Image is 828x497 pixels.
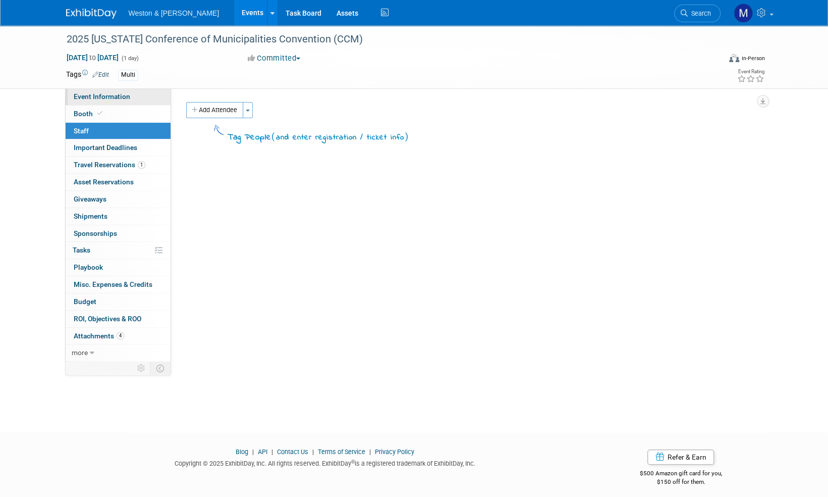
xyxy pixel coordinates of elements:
a: Misc. Expenses & Credits [66,276,171,293]
td: Personalize Event Tab Strip [133,362,150,375]
a: Tasks [66,242,171,259]
a: ROI, Objectives & ROO [66,311,171,327]
span: Budget [74,297,96,306]
span: ( [271,131,276,141]
a: Sponsorships [66,225,171,242]
a: Staff [66,123,171,139]
span: and enter registration / ticket info [276,132,404,143]
div: Multi [118,70,138,80]
a: Attachments4 [66,328,171,344]
a: Contact Us [277,448,308,456]
a: Playbook [66,259,171,276]
span: Playbook [74,263,103,271]
div: $150 off for them. [599,478,762,486]
div: Tag People [228,130,409,144]
a: Giveaways [66,191,171,208]
span: Tasks [73,246,90,254]
span: Attachments [74,332,124,340]
span: Staff [74,127,89,135]
a: Budget [66,293,171,310]
a: Edit [92,71,109,78]
span: Sponsorships [74,229,117,237]
span: more [72,349,88,357]
a: Asset Reservations [66,174,171,190]
img: ExhibitDay [66,9,117,19]
span: Giveaways [74,195,106,203]
a: Event Information [66,88,171,105]
a: Booth [66,106,171,122]
span: | [250,448,256,456]
div: Event Rating [737,69,764,74]
div: Copyright © 2025 ExhibitDay, Inc. All rights reserved. ExhibitDay is a registered trademark of Ex... [66,457,585,468]
div: $500 Amazon gift card for you, [599,463,762,486]
div: In-Person [741,55,764,62]
sup: ® [351,459,355,465]
span: ) [404,131,409,141]
span: Shipments [74,212,107,220]
span: Misc. Expenses & Credits [74,280,152,288]
span: [DATE] [DATE] [66,53,119,62]
i: Booth reservation complete [97,111,102,116]
a: API [258,448,267,456]
a: Privacy Policy [375,448,414,456]
a: Terms of Service [318,448,365,456]
a: more [66,344,171,361]
span: Asset Reservations [74,178,134,186]
div: 2025 [US_STATE] Conference of Municipalities Convention (CCM) [63,30,705,48]
td: Toggle Event Tabs [150,362,171,375]
a: Travel Reservations1 [66,157,171,173]
span: Booth [74,110,104,118]
a: Refer & Earn [647,450,714,465]
a: Blog [236,448,248,456]
span: Weston & [PERSON_NAME] [129,9,219,17]
div: Event Format [661,53,765,68]
img: Format-Inperson.png [729,54,739,62]
span: | [269,448,275,456]
span: to [88,54,97,62]
button: Add Attendee [186,102,243,118]
td: Tags [66,69,109,81]
button: Committed [244,53,304,64]
a: Important Deadlines [66,139,171,156]
span: 4 [117,332,124,339]
a: Shipments [66,208,171,225]
span: Travel Reservations [74,161,145,169]
img: Mary Ann Trujillo [734,4,753,23]
span: (1 day) [121,55,139,62]
a: Search [674,5,721,22]
span: | [367,448,373,456]
span: Important Deadlines [74,143,137,152]
span: Event Information [74,92,130,101]
span: Search [688,10,711,17]
span: 1 [138,161,145,169]
span: ROI, Objectives & ROO [74,315,141,323]
span: | [310,448,316,456]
